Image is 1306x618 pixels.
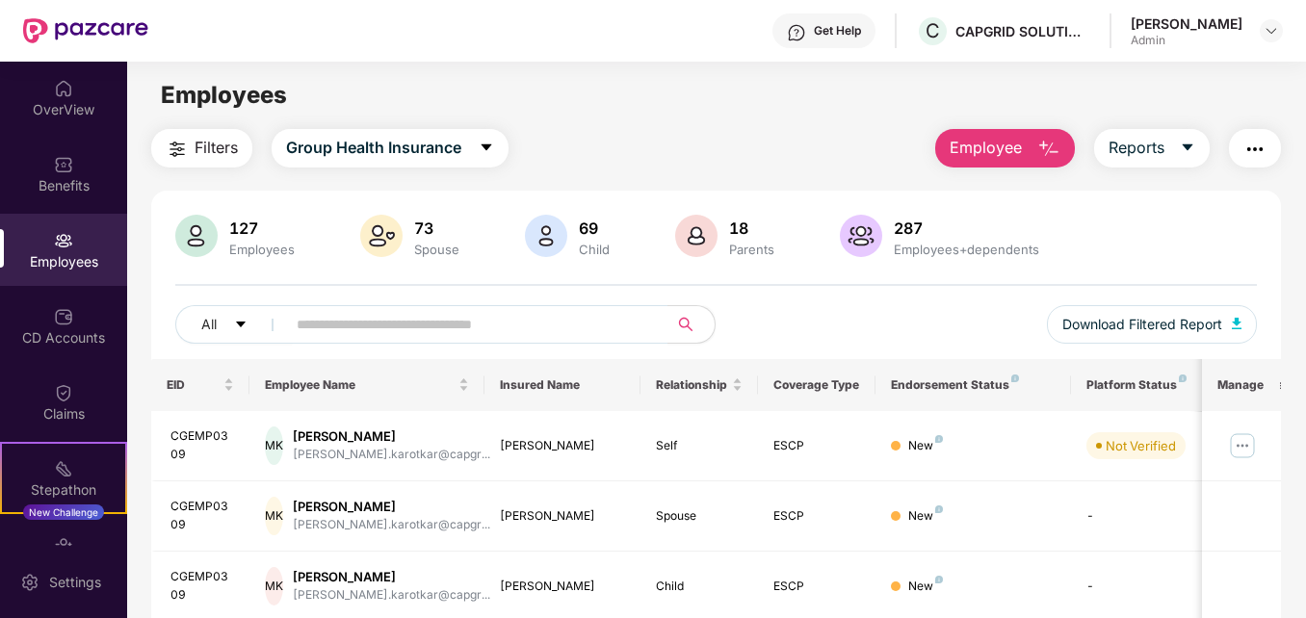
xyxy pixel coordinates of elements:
div: MK [265,426,283,465]
img: svg+xml;base64,PHN2ZyBpZD0iQ0RfQWNjb3VudHMiIGRhdGEtbmFtZT0iQ0QgQWNjb3VudHMiIHhtbG5zPSJodHRwOi8vd3... [54,307,73,326]
img: svg+xml;base64,PHN2ZyB4bWxucz0iaHR0cDovL3d3dy53My5vcmcvMjAwMC9zdmciIHdpZHRoPSI4IiBoZWlnaHQ9IjgiIH... [935,505,943,513]
img: svg+xml;base64,PHN2ZyB4bWxucz0iaHR0cDovL3d3dy53My5vcmcvMjAwMC9zdmciIHhtbG5zOnhsaW5rPSJodHRwOi8vd3... [675,215,718,257]
div: New [908,578,943,596]
div: Self [656,437,743,455]
div: [PERSON_NAME].karotkar@capgr... [293,586,490,605]
span: Download Filtered Report [1062,314,1222,335]
div: MK [265,497,283,535]
th: Relationship [640,359,758,411]
div: 287 [890,219,1043,238]
div: Admin [1131,33,1242,48]
div: [PERSON_NAME].karotkar@capgr... [293,516,490,534]
div: New Challenge [23,504,104,520]
span: C [926,19,940,42]
span: Filters [195,136,238,160]
img: svg+xml;base64,PHN2ZyBpZD0iU2V0dGluZy0yMHgyMCIgeG1sbnM9Imh0dHA6Ly93d3cudzMub3JnLzIwMDAvc3ZnIiB3aW... [20,573,39,592]
img: svg+xml;base64,PHN2ZyBpZD0iRHJvcGRvd24tMzJ4MzIiIHhtbG5zPSJodHRwOi8vd3d3LnczLm9yZy8yMDAwL3N2ZyIgd2... [1264,23,1279,39]
img: svg+xml;base64,PHN2ZyB4bWxucz0iaHR0cDovL3d3dy53My5vcmcvMjAwMC9zdmciIHdpZHRoPSI4IiBoZWlnaHQ9IjgiIH... [1011,374,1019,382]
div: Get Help [814,23,861,39]
th: Manage [1202,359,1280,411]
div: 18 [725,219,778,238]
img: svg+xml;base64,PHN2ZyB4bWxucz0iaHR0cDovL3d3dy53My5vcmcvMjAwMC9zdmciIHhtbG5zOnhsaW5rPSJodHRwOi8vd3... [1037,138,1060,161]
div: ESCP [773,437,860,455]
button: Filters [151,129,252,167]
div: Child [656,578,743,596]
div: Endorsement Status [891,377,1056,393]
div: ESCP [773,578,860,596]
div: [PERSON_NAME] [500,507,626,526]
span: Employee Name [265,377,455,393]
button: Employee [935,129,1075,167]
span: caret-down [1180,140,1195,157]
span: Employees [161,81,287,109]
img: svg+xml;base64,PHN2ZyBpZD0iSG9tZSIgeG1sbnM9Imh0dHA6Ly93d3cudzMub3JnLzIwMDAvc3ZnIiB3aWR0aD0iMjAiIG... [54,79,73,98]
div: MK [265,567,283,605]
span: Reports [1109,136,1164,160]
th: Insured Name [484,359,641,411]
div: [PERSON_NAME] [293,498,490,516]
img: svg+xml;base64,PHN2ZyBpZD0iQmVuZWZpdHMiIHhtbG5zPSJodHRwOi8vd3d3LnczLm9yZy8yMDAwL3N2ZyIgd2lkdGg9Ij... [54,155,73,174]
div: New [908,437,943,455]
div: Stepathon [2,480,125,500]
img: svg+xml;base64,PHN2ZyB4bWxucz0iaHR0cDovL3d3dy53My5vcmcvMjAwMC9zdmciIHdpZHRoPSI4IiBoZWlnaHQ9IjgiIH... [1179,374,1187,382]
button: Reportscaret-down [1094,129,1210,167]
img: svg+xml;base64,PHN2ZyB4bWxucz0iaHR0cDovL3d3dy53My5vcmcvMjAwMC9zdmciIHhtbG5zOnhsaW5rPSJodHRwOi8vd3... [1232,318,1241,329]
img: svg+xml;base64,PHN2ZyB4bWxucz0iaHR0cDovL3d3dy53My5vcmcvMjAwMC9zdmciIHhtbG5zOnhsaW5rPSJodHRwOi8vd3... [840,215,882,257]
span: Group Health Insurance [286,136,461,160]
img: svg+xml;base64,PHN2ZyB4bWxucz0iaHR0cDovL3d3dy53My5vcmcvMjAwMC9zdmciIHhtbG5zOnhsaW5rPSJodHRwOi8vd3... [360,215,403,257]
div: Employees+dependents [890,242,1043,257]
button: search [667,305,716,344]
div: [PERSON_NAME] [1131,14,1242,33]
div: [PERSON_NAME] [500,578,626,596]
span: Employee [950,136,1022,160]
span: Relationship [656,377,728,393]
div: Spouse [656,507,743,526]
span: caret-down [479,140,494,157]
div: CGEMP0309 [170,427,234,464]
th: EID [151,359,249,411]
div: Spouse [410,242,463,257]
div: Child [575,242,614,257]
div: 73 [410,219,463,238]
span: search [667,317,705,332]
span: caret-down [234,318,248,333]
img: svg+xml;base64,PHN2ZyB4bWxucz0iaHR0cDovL3d3dy53My5vcmcvMjAwMC9zdmciIHhtbG5zOnhsaW5rPSJodHRwOi8vd3... [175,215,218,257]
div: [PERSON_NAME] [293,427,490,446]
img: svg+xml;base64,PHN2ZyBpZD0iSGVscC0zMngzMiIgeG1sbnM9Imh0dHA6Ly93d3cudzMub3JnLzIwMDAvc3ZnIiB3aWR0aD... [787,23,806,42]
img: svg+xml;base64,PHN2ZyB4bWxucz0iaHR0cDovL3d3dy53My5vcmcvMjAwMC9zdmciIHdpZHRoPSIyNCIgaGVpZ2h0PSIyNC... [1243,138,1267,161]
span: EID [167,377,220,393]
div: Not Verified [1106,436,1176,455]
img: svg+xml;base64,PHN2ZyBpZD0iRW1wbG95ZWVzIiB4bWxucz0iaHR0cDovL3d3dy53My5vcmcvMjAwMC9zdmciIHdpZHRoPS... [54,231,73,250]
img: svg+xml;base64,PHN2ZyBpZD0iRW5kb3JzZW1lbnRzIiB4bWxucz0iaHR0cDovL3d3dy53My5vcmcvMjAwMC9zdmciIHdpZH... [54,535,73,554]
td: - [1071,481,1208,552]
button: Group Health Insurancecaret-down [272,129,509,167]
div: [PERSON_NAME] [293,568,490,586]
span: All [201,314,217,335]
th: Coverage Type [758,359,875,411]
div: Settings [43,573,107,592]
div: Parents [725,242,778,257]
img: svg+xml;base64,PHN2ZyB4bWxucz0iaHR0cDovL3d3dy53My5vcmcvMjAwMC9zdmciIHhtbG5zOnhsaW5rPSJodHRwOi8vd3... [525,215,567,257]
img: svg+xml;base64,PHN2ZyBpZD0iQ2xhaW0iIHhtbG5zPSJodHRwOi8vd3d3LnczLm9yZy8yMDAwL3N2ZyIgd2lkdGg9IjIwIi... [54,383,73,402]
img: svg+xml;base64,PHN2ZyB4bWxucz0iaHR0cDovL3d3dy53My5vcmcvMjAwMC9zdmciIHdpZHRoPSI4IiBoZWlnaHQ9IjgiIH... [935,435,943,443]
div: CGEMP0309 [170,568,234,605]
div: Platform Status [1086,377,1192,393]
img: svg+xml;base64,PHN2ZyB4bWxucz0iaHR0cDovL3d3dy53My5vcmcvMjAwMC9zdmciIHdpZHRoPSI4IiBoZWlnaHQ9IjgiIH... [935,576,943,583]
th: Employee Name [249,359,484,411]
div: [PERSON_NAME] [500,437,626,455]
div: [PERSON_NAME].karotkar@capgr... [293,446,490,464]
img: svg+xml;base64,PHN2ZyB4bWxucz0iaHR0cDovL3d3dy53My5vcmcvMjAwMC9zdmciIHdpZHRoPSIyNCIgaGVpZ2h0PSIyNC... [166,138,189,161]
div: Employees [225,242,299,257]
button: Allcaret-down [175,305,293,344]
button: Download Filtered Report [1047,305,1257,344]
img: svg+xml;base64,PHN2ZyB4bWxucz0iaHR0cDovL3d3dy53My5vcmcvMjAwMC9zdmciIHdpZHRoPSIyMSIgaGVpZ2h0PSIyMC... [54,459,73,478]
div: 127 [225,219,299,238]
div: New [908,507,943,526]
div: CAPGRID SOLUTIONS PRIVATE LIMITED [955,22,1090,40]
img: New Pazcare Logo [23,18,148,43]
div: ESCP [773,507,860,526]
div: 69 [575,219,614,238]
div: CGEMP0309 [170,498,234,534]
img: manageButton [1227,430,1258,461]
